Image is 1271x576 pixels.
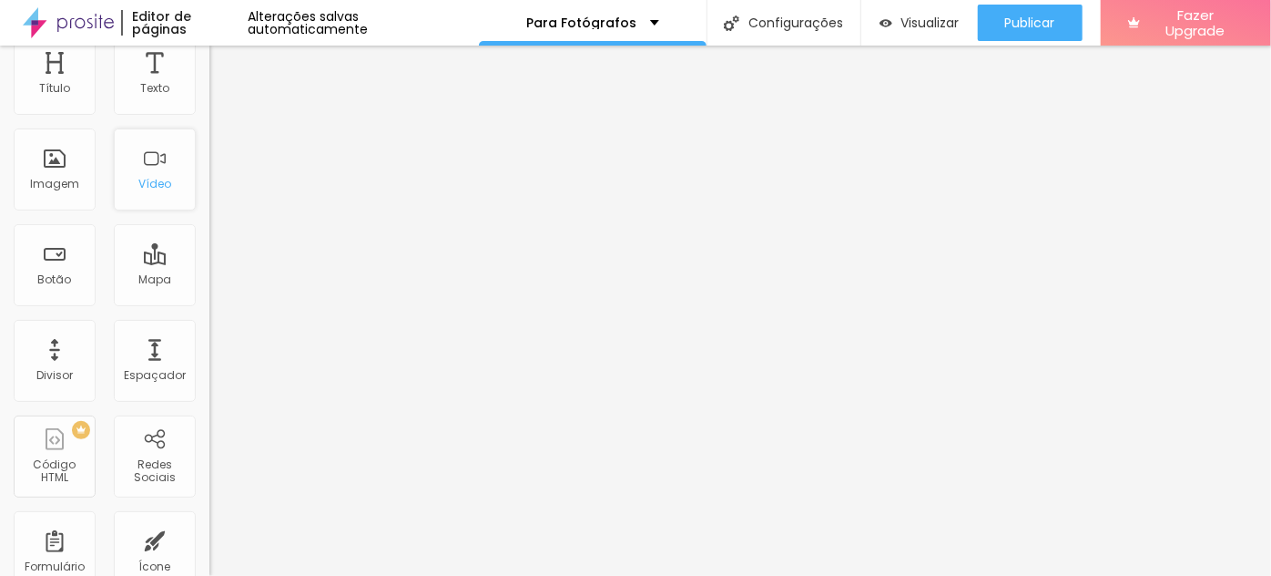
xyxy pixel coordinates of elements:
div: Código HTML [18,458,90,485]
div: Editor de páginas [121,10,248,36]
button: Visualizar [861,5,977,41]
div: Vídeo [138,178,171,190]
div: Imagem [30,178,79,190]
div: Mapa [138,273,171,286]
div: Ícone [139,561,171,573]
span: Visualizar [901,15,960,30]
div: Alterações salvas automaticamente [248,10,479,36]
button: Publicar [978,5,1083,41]
p: Para Fotógrafos [526,16,636,29]
span: Fazer Upgrade [1147,7,1244,39]
div: Formulário [25,561,85,573]
div: Texto [140,82,169,95]
div: Espaçador [124,369,186,382]
div: Botão [38,273,72,286]
span: Publicar [1005,15,1055,30]
div: Redes Sociais [118,458,190,485]
img: view-1.svg [880,15,891,31]
div: Divisor [36,369,73,382]
div: Título [39,82,70,95]
img: Icone [724,15,739,31]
